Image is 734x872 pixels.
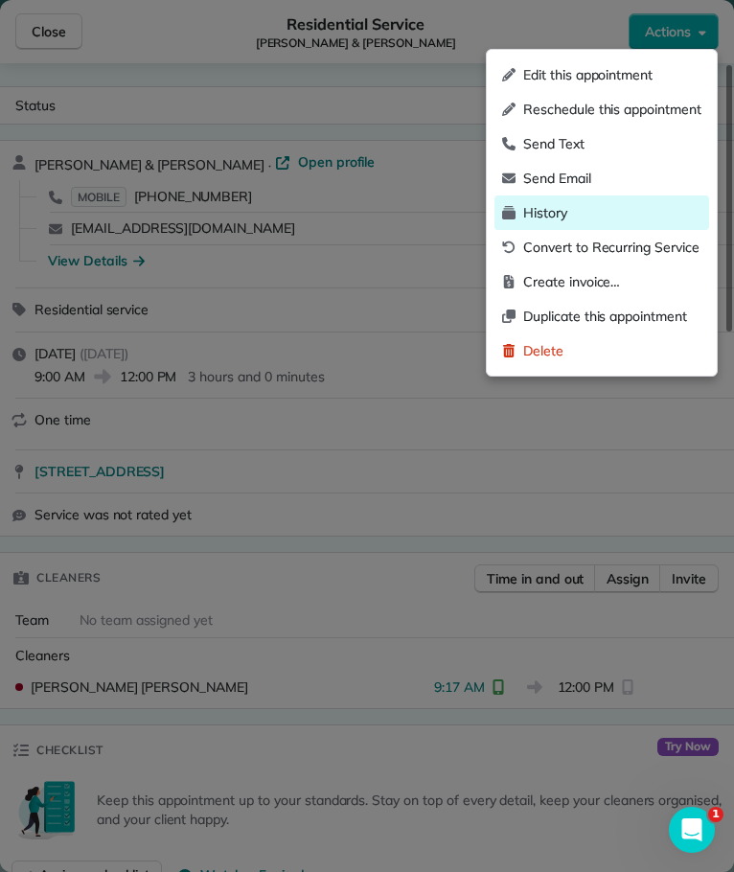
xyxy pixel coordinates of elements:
span: Delete [523,341,701,360]
span: History [523,203,701,222]
span: Reschedule this appointment [523,100,701,119]
span: Create invoice… [523,272,701,291]
span: Send Text [523,134,701,153]
span: Convert to Recurring Service [523,238,701,257]
iframe: Intercom live chat [669,807,715,853]
span: Send Email [523,169,701,188]
span: 1 [708,807,723,822]
span: Duplicate this appointment [523,307,701,326]
span: Edit this appointment [523,65,701,84]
